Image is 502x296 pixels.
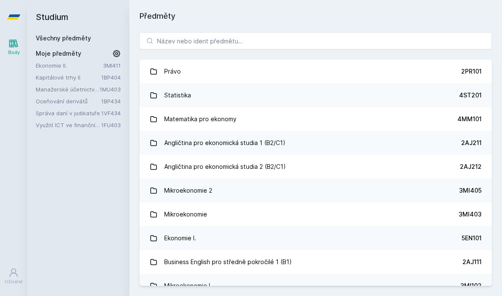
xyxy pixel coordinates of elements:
[140,10,492,22] h1: Předměty
[103,62,121,69] a: 3MI411
[457,115,482,123] div: 4MM101
[101,110,121,117] a: 1VF434
[164,206,207,223] div: Mikroekonomie
[140,202,492,226] a: Mikroekonomie 3MI403
[140,32,492,49] input: Název nebo ident předmětu…
[140,226,492,250] a: Ekonomie I. 5EN101
[140,155,492,179] a: Angličtina pro ekonomická studia 2 (B2/C1) 2AJ212
[461,67,482,76] div: 2PR101
[459,186,482,195] div: 3MI405
[140,83,492,107] a: Statistika 4ST201
[461,139,482,147] div: 2AJ211
[462,234,482,242] div: 5EN101
[140,179,492,202] a: Mikroekonomie 2 3MI405
[459,210,482,219] div: 3MI403
[140,131,492,155] a: Angličtina pro ekonomická studia 1 (B2/C1) 2AJ211
[140,60,492,83] a: Právo 2PR101
[140,250,492,274] a: Business English pro středně pokročilé 1 (B1) 2AJ111
[36,61,103,70] a: Ekonomie II.
[5,279,23,285] div: Uživatel
[164,158,286,175] div: Angličtina pro ekonomická studia 2 (B2/C1)
[2,34,26,60] a: Study
[460,162,482,171] div: 2AJ212
[36,121,101,129] a: Využití ICT ve finančním účetnictví
[164,111,237,128] div: Matematika pro ekonomy
[164,230,196,247] div: Ekonomie I.
[140,107,492,131] a: Matematika pro ekonomy 4MM101
[8,49,20,56] div: Study
[164,277,210,294] div: Mikroekonomie I
[100,86,121,93] a: 1MU403
[164,134,285,151] div: Angličtina pro ekonomická studia 1 (B2/C1)
[101,74,121,81] a: 1BP404
[460,282,482,290] div: 3MI102
[101,98,121,105] a: 1BP434
[459,91,482,100] div: 4ST201
[36,109,101,117] a: Správa daní v judikatuře
[36,49,81,58] span: Moje předměty
[2,263,26,289] a: Uživatel
[36,85,100,94] a: Manažerské účetnictví II.
[164,63,181,80] div: Právo
[164,253,292,270] div: Business English pro středně pokročilé 1 (B1)
[164,182,212,199] div: Mikroekonomie 2
[36,73,101,82] a: Kapitálové trhy II
[36,97,101,105] a: Oceňování derivátů
[462,258,482,266] div: 2AJ111
[36,34,91,42] a: Všechny předměty
[164,87,191,104] div: Statistika
[101,122,121,128] a: 1FU403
